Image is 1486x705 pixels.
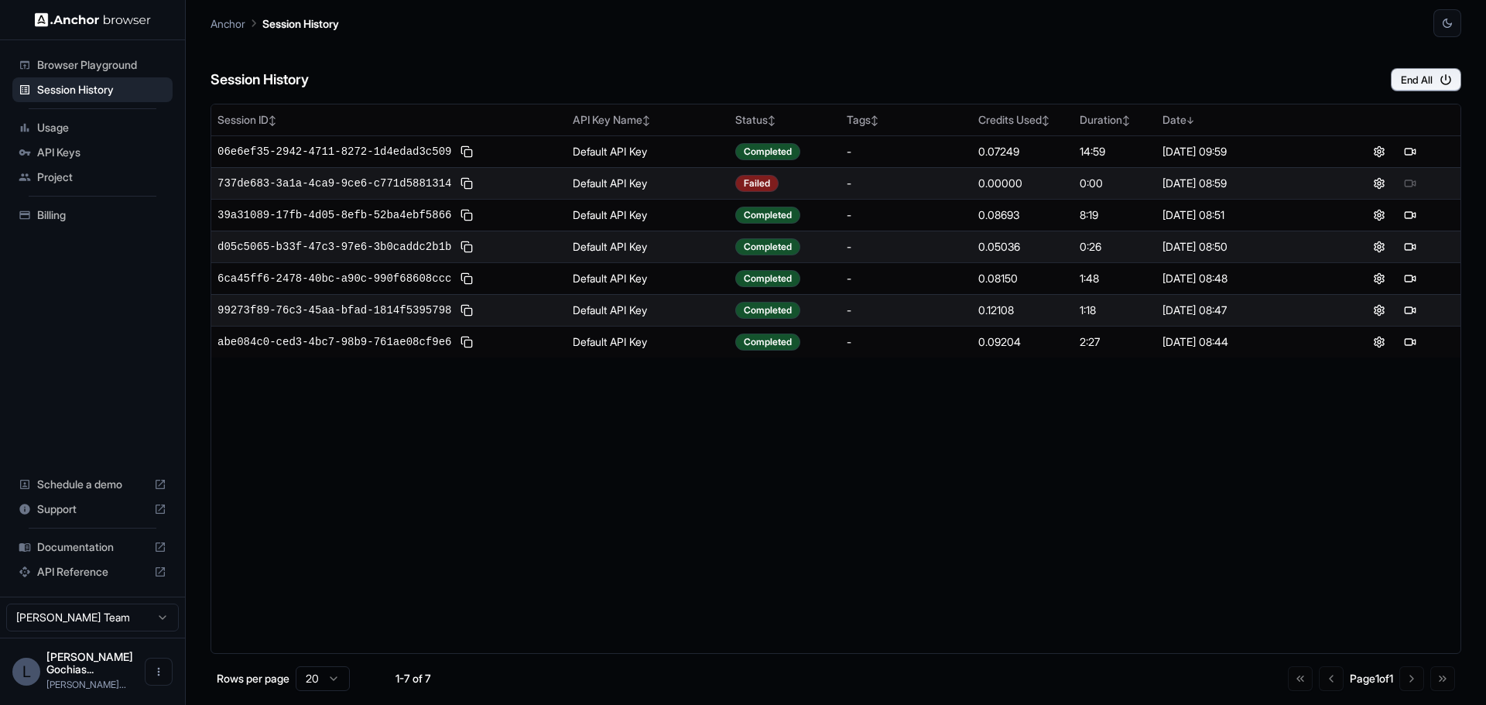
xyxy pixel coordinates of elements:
[217,112,560,128] div: Session ID
[735,143,800,160] div: Completed
[217,271,451,286] span: 6ca45ff6-2478-40bc-a90c-990f68608ccc
[46,650,133,676] span: Lasha Gochiashvili
[37,57,166,73] span: Browser Playground
[735,302,800,319] div: Completed
[37,145,166,160] span: API Keys
[1080,112,1149,128] div: Duration
[37,207,166,223] span: Billing
[12,497,173,522] div: Support
[735,207,800,224] div: Completed
[1162,144,1323,159] div: [DATE] 09:59
[847,303,966,318] div: -
[217,303,451,318] span: 99273f89-76c3-45aa-bfad-1814f5395798
[978,207,1067,223] div: 0.08693
[1162,239,1323,255] div: [DATE] 08:50
[847,207,966,223] div: -
[12,203,173,228] div: Billing
[211,15,339,32] nav: breadcrumb
[847,112,966,128] div: Tags
[1162,176,1323,191] div: [DATE] 08:59
[735,238,800,255] div: Completed
[12,77,173,102] div: Session History
[1162,112,1323,128] div: Date
[217,144,451,159] span: 06e6ef35-2942-4711-8272-1d4edad3c509
[978,112,1067,128] div: Credits Used
[37,120,166,135] span: Usage
[847,144,966,159] div: -
[1122,115,1130,126] span: ↕
[847,176,966,191] div: -
[1080,144,1149,159] div: 14:59
[1162,334,1323,350] div: [DATE] 08:44
[567,262,729,294] td: Default API Key
[1080,207,1149,223] div: 8:19
[735,175,779,192] div: Failed
[217,671,289,686] p: Rows per page
[735,270,800,287] div: Completed
[847,271,966,286] div: -
[12,115,173,140] div: Usage
[211,15,245,32] p: Anchor
[567,135,729,167] td: Default API Key
[978,144,1067,159] div: 0.07249
[35,12,151,27] img: Anchor Logo
[847,239,966,255] div: -
[735,112,834,128] div: Status
[567,326,729,358] td: Default API Key
[1080,334,1149,350] div: 2:27
[37,564,148,580] span: API Reference
[269,115,276,126] span: ↕
[1391,68,1461,91] button: End All
[978,239,1067,255] div: 0.05036
[12,140,173,165] div: API Keys
[1042,115,1049,126] span: ↕
[567,167,729,199] td: Default API Key
[37,169,166,185] span: Project
[12,472,173,497] div: Schedule a demo
[12,560,173,584] div: API Reference
[567,199,729,231] td: Default API Key
[217,239,451,255] span: d05c5065-b33f-47c3-97e6-3b0caddc2b1b
[978,176,1067,191] div: 0.00000
[573,112,723,128] div: API Key Name
[978,303,1067,318] div: 0.12108
[262,15,339,32] p: Session History
[768,115,776,126] span: ↕
[1080,239,1149,255] div: 0:26
[37,539,148,555] span: Documentation
[211,69,309,91] h6: Session History
[217,334,451,350] span: abe084c0-ced3-4bc7-98b9-761ae08cf9e6
[1080,271,1149,286] div: 1:48
[12,53,173,77] div: Browser Playground
[1186,115,1194,126] span: ↓
[847,334,966,350] div: -
[145,658,173,686] button: Open menu
[1162,271,1323,286] div: [DATE] 08:48
[735,334,800,351] div: Completed
[217,176,451,191] span: 737de683-3a1a-4ca9-9ce6-c771d5881314
[1162,303,1323,318] div: [DATE] 08:47
[642,115,650,126] span: ↕
[871,115,878,126] span: ↕
[375,671,452,686] div: 1-7 of 7
[1350,671,1393,686] div: Page 1 of 1
[567,294,729,326] td: Default API Key
[217,207,451,223] span: 39a31089-17fb-4d05-8efb-52ba4ebf5866
[37,477,148,492] span: Schedule a demo
[37,501,148,517] span: Support
[46,679,126,690] span: l.gochiashvili@gmail.com
[12,535,173,560] div: Documentation
[1162,207,1323,223] div: [DATE] 08:51
[567,231,729,262] td: Default API Key
[1080,176,1149,191] div: 0:00
[978,334,1067,350] div: 0.09204
[1080,303,1149,318] div: 1:18
[12,165,173,190] div: Project
[978,271,1067,286] div: 0.08150
[12,658,40,686] div: L
[37,82,166,98] span: Session History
